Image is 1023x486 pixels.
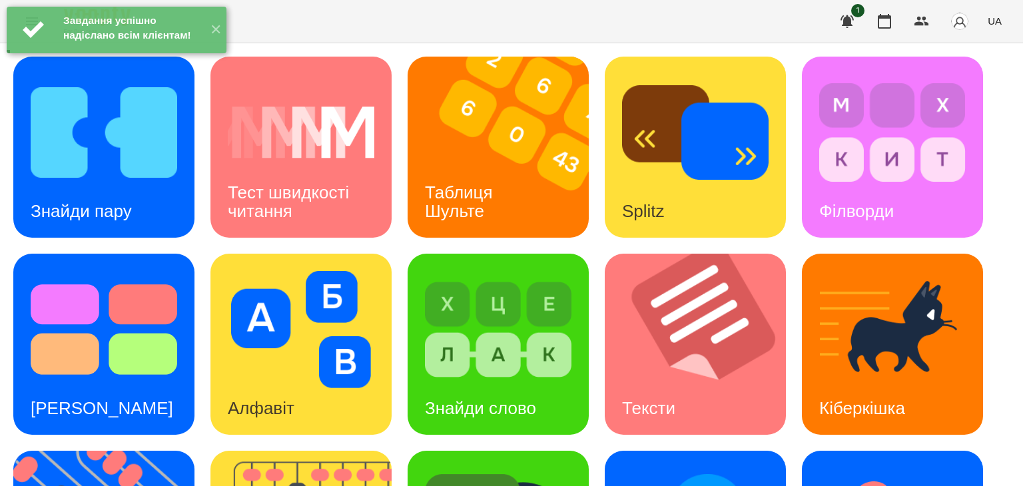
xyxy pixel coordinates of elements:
a: SplitzSplitz [605,57,786,238]
a: Знайди словоЗнайди слово [408,254,589,435]
h3: Знайди слово [425,398,536,418]
img: Тест швидкості читання [228,74,374,191]
h3: Кіберкішка [819,398,905,418]
button: UA [982,9,1007,33]
a: КіберкішкаКіберкішка [802,254,983,435]
h3: Знайди пару [31,201,132,221]
img: avatar_s.png [950,12,969,31]
img: Тексти [605,254,803,435]
a: ФілвордиФілворди [802,57,983,238]
h3: Алфавіт [228,398,294,418]
a: АлфавітАлфавіт [210,254,392,435]
img: Таблиця Шульте [408,57,605,238]
div: Завдання успішно надіслано всім клієнтам! [63,13,200,43]
a: Тест Струпа[PERSON_NAME] [13,254,194,435]
a: Тест швидкості читанняТест швидкості читання [210,57,392,238]
a: ТекстиТексти [605,254,786,435]
h3: Таблиця Шульте [425,182,498,220]
h3: Тест швидкості читання [228,182,354,220]
a: Знайди паруЗнайди пару [13,57,194,238]
img: Алфавіт [228,271,374,388]
span: UA [988,14,1002,28]
img: Splitz [622,74,769,191]
img: Філворди [819,74,966,191]
img: Знайди пару [31,74,177,191]
h3: Splitz [622,201,665,221]
h3: Тексти [622,398,675,418]
img: Тест Струпа [31,271,177,388]
a: Таблиця ШультеТаблиця Шульте [408,57,589,238]
img: Кіберкішка [819,271,966,388]
img: Знайди слово [425,271,571,388]
h3: Філворди [819,201,894,221]
span: 1 [851,4,864,17]
h3: [PERSON_NAME] [31,398,173,418]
